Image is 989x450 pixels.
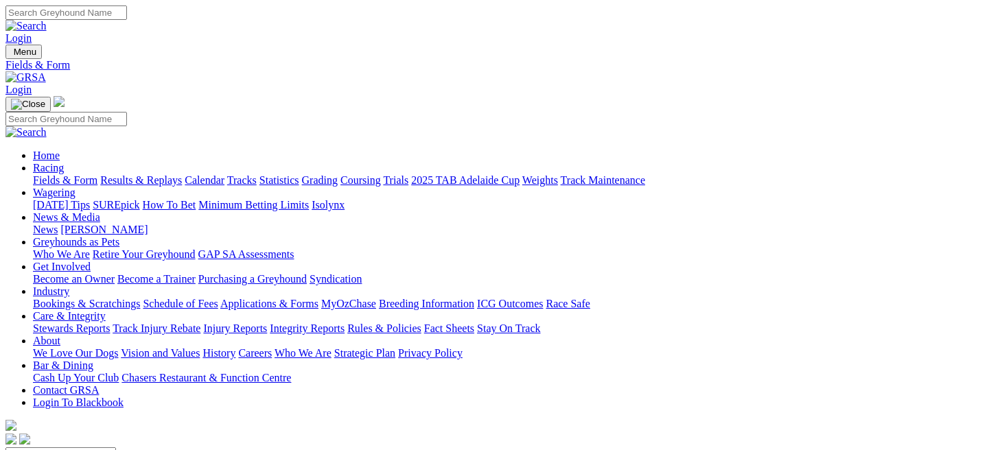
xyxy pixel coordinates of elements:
a: Who We Are [275,347,331,359]
a: Bar & Dining [33,359,93,371]
a: Track Maintenance [561,174,645,186]
div: Bar & Dining [33,372,984,384]
div: Wagering [33,199,984,211]
a: Coursing [340,174,381,186]
div: News & Media [33,224,984,236]
img: Close [11,99,45,110]
img: Search [5,126,47,139]
a: Minimum Betting Limits [198,199,309,211]
a: [DATE] Tips [33,199,90,211]
img: facebook.svg [5,434,16,445]
a: Vision and Values [121,347,200,359]
a: Weights [522,174,558,186]
a: Breeding Information [379,298,474,309]
a: Login To Blackbook [33,396,124,408]
div: About [33,347,984,359]
div: Industry [33,298,984,310]
a: News & Media [33,211,100,223]
a: Greyhounds as Pets [33,236,119,248]
a: Fields & Form [33,174,97,186]
a: Results & Replays [100,174,182,186]
a: Retire Your Greyhound [93,248,196,260]
button: Toggle navigation [5,97,51,112]
div: Care & Integrity [33,322,984,335]
a: Race Safe [546,298,590,309]
a: Integrity Reports [270,322,345,334]
span: Menu [14,47,36,57]
a: News [33,224,58,235]
a: Who We Are [33,248,90,260]
a: Tracks [227,174,257,186]
a: MyOzChase [321,298,376,309]
a: Wagering [33,187,75,198]
a: Bookings & Scratchings [33,298,140,309]
img: logo-grsa-white.png [54,96,65,107]
a: Privacy Policy [398,347,463,359]
a: Strategic Plan [334,347,395,359]
a: Cash Up Your Club [33,372,119,383]
a: Login [5,32,32,44]
a: Contact GRSA [33,384,99,396]
a: Stewards Reports [33,322,110,334]
a: Schedule of Fees [143,298,218,309]
a: Fact Sheets [424,322,474,334]
a: Injury Reports [203,322,267,334]
a: About [33,335,60,346]
a: Grading [302,174,338,186]
a: Isolynx [312,199,345,211]
a: We Love Our Dogs [33,347,118,359]
img: Search [5,20,47,32]
a: [PERSON_NAME] [60,224,148,235]
button: Toggle navigation [5,45,42,59]
a: Careers [238,347,272,359]
a: GAP SA Assessments [198,248,294,260]
a: Get Involved [33,261,91,272]
a: Chasers Restaurant & Function Centre [121,372,291,383]
a: Become an Owner [33,273,115,285]
a: Calendar [185,174,224,186]
a: Home [33,150,60,161]
a: Rules & Policies [347,322,421,334]
a: Racing [33,162,64,174]
div: Get Involved [33,273,984,285]
a: 2025 TAB Adelaide Cup [411,174,520,186]
a: Login [5,84,32,95]
img: twitter.svg [19,434,30,445]
a: Trials [383,174,408,186]
input: Search [5,5,127,20]
a: Purchasing a Greyhound [198,273,307,285]
a: Syndication [310,273,362,285]
a: Become a Trainer [117,273,196,285]
input: Search [5,112,127,126]
a: Applications & Forms [220,298,318,309]
div: Racing [33,174,984,187]
a: Fields & Form [5,59,984,71]
a: How To Bet [143,199,196,211]
a: Stay On Track [477,322,540,334]
a: Care & Integrity [33,310,106,322]
a: Industry [33,285,69,297]
a: History [202,347,235,359]
a: Track Injury Rebate [113,322,200,334]
img: GRSA [5,71,46,84]
a: Statistics [259,174,299,186]
div: Greyhounds as Pets [33,248,984,261]
img: logo-grsa-white.png [5,420,16,431]
a: SUREpick [93,199,139,211]
a: ICG Outcomes [477,298,543,309]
